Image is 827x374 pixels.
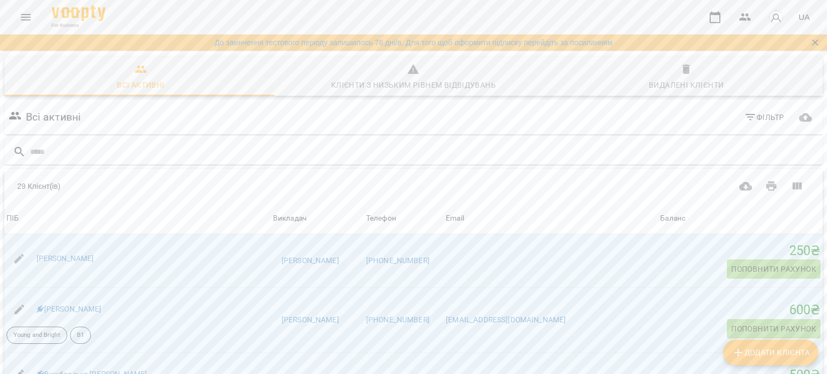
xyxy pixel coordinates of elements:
p: B1 [77,331,84,340]
div: Sort [6,212,19,225]
span: Телефон [366,212,441,225]
span: Додати клієнта [732,346,810,359]
h6: Всі активні [26,109,81,125]
button: Вигляд колонок [784,173,810,199]
div: Young and Bright [6,327,67,344]
span: Викладач [273,212,362,225]
span: For Business [52,22,106,29]
div: 29 Клієнт(ів) [17,181,397,192]
span: Поповнити рахунок [731,322,816,335]
button: Додати клієнта [723,340,818,365]
div: Sort [273,212,306,225]
a: До закінчення тестового періоду залишилось 76 дні/в. Для того щоб оформити підписку перейдіть за ... [214,37,612,48]
a: [PERSON_NAME] [282,256,339,266]
button: Поповнити рахунок [727,259,821,279]
span: Поповнити рахунок [731,263,816,276]
button: Друк [759,173,784,199]
h5: 600 ₴ [660,302,821,319]
span: Email [446,212,656,225]
img: Voopty Logo [52,5,106,21]
div: B1 [70,327,91,344]
div: Клієнти з низьким рівнем відвідувань [331,79,496,91]
p: Young and Bright [13,331,60,340]
a: [PHONE_NUMBER] [366,315,430,324]
a: [PERSON_NAME] [282,315,339,326]
span: Фільтр [744,111,784,124]
div: Видалені клієнти [649,79,724,91]
div: Sort [660,212,685,225]
span: UA [798,11,810,23]
div: Викладач [273,212,306,225]
button: Menu [13,4,39,30]
div: Всі активні [117,79,164,91]
a: [PERSON_NAME] [37,305,102,313]
button: UA [794,7,814,27]
div: Sort [446,212,464,225]
a: [PERSON_NAME] [37,254,94,263]
h5: 250 ₴ [660,243,821,259]
a: [PHONE_NUMBER] [366,256,430,265]
div: Баланс [660,212,685,225]
a: [EMAIL_ADDRESS][DOMAIN_NAME] [446,315,566,324]
div: Email [446,212,464,225]
span: ПІБ [6,212,269,225]
button: Завантажити CSV [733,173,759,199]
button: Поповнити рахунок [727,319,821,338]
img: avatar_s.png [768,10,783,25]
div: Sort [366,212,396,225]
span: Баланс [660,212,821,225]
div: Table Toolbar [4,169,823,203]
button: Фільтр [740,108,789,127]
button: Закрити сповіщення [808,35,823,50]
div: Телефон [366,212,396,225]
div: ПІБ [6,212,19,225]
